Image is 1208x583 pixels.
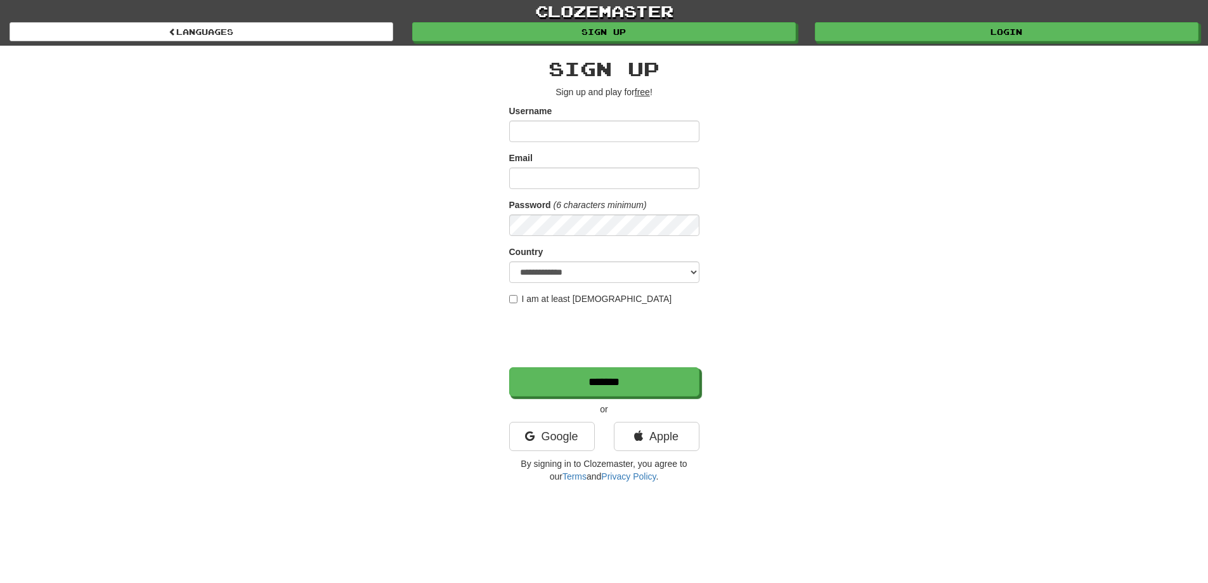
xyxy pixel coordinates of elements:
[412,22,796,41] a: Sign up
[509,457,699,483] p: By signing in to Clozemaster, you agree to our and .
[509,105,552,117] label: Username
[635,87,650,97] u: free
[509,403,699,416] p: or
[10,22,393,41] a: Languages
[509,199,551,211] label: Password
[554,200,647,210] em: (6 characters minimum)
[509,246,543,258] label: Country
[614,422,699,451] a: Apple
[601,471,656,481] a: Privacy Policy
[509,292,672,305] label: I am at least [DEMOGRAPHIC_DATA]
[509,152,533,164] label: Email
[509,311,702,361] iframe: reCAPTCHA
[509,422,595,451] a: Google
[562,471,587,481] a: Terms
[509,295,517,303] input: I am at least [DEMOGRAPHIC_DATA]
[815,22,1198,41] a: Login
[509,86,699,98] p: Sign up and play for !
[509,58,699,79] h2: Sign up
